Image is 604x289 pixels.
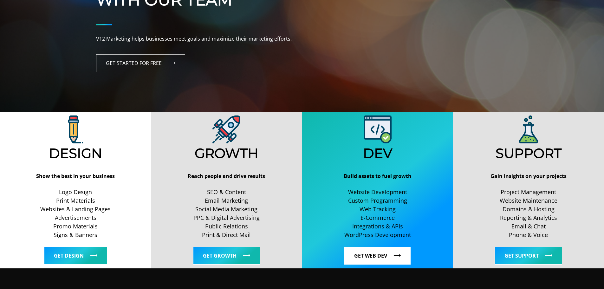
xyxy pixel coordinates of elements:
a: Project Management [456,188,601,196]
p: Show the best in your business [3,172,148,181]
a: Get Support [495,247,562,265]
a: Websites & Landing Pages [3,205,148,213]
p: Build assets to fuel growth [305,172,451,181]
a: Advertisements [3,213,148,222]
a: WordPress Development [305,231,451,239]
a: Signs & Banners [3,231,148,239]
img: V12 Marketing Web Development Solutions [364,115,392,143]
a: Custom Programming [305,196,451,205]
img: V12 Marketing Support Solutions [519,115,538,143]
p: Gain insights on your projects [456,172,601,181]
a: Public Relations [153,222,299,231]
p: V12 Marketing helps businesses meet goals and maximize their marketing efforts. [96,35,508,43]
a: Get Design [44,247,107,265]
a: SEO & Content [153,188,299,196]
a: Promo Materials [3,222,148,231]
img: V12 Marketing Design Solutions [212,115,240,143]
a: Print Materials [3,196,148,205]
a: Logo Design [3,188,148,196]
a: Reporting & Analytics [456,213,601,222]
a: Website Development [305,188,451,196]
img: V12 Marketing Design Solutions [68,115,83,143]
a: Email & Chat [456,222,601,231]
a: Get Growth [193,247,260,265]
h2: Support [456,145,601,161]
p: Reach people and drive results [153,172,299,181]
a: Phone & Voice [456,231,601,239]
a: Email Marketing [153,196,299,205]
a: Website Maintenance [456,196,601,205]
a: E-Commerce [305,213,451,222]
a: Web Tracking [305,205,451,213]
a: Social Media Marketing [153,205,299,213]
a: Get Web Dev [344,247,411,265]
a: Domains & Hosting [456,205,601,213]
h2: Design [3,145,148,161]
a: PPC & Digital Advertising [153,213,299,222]
a: Integrations & APIs [305,222,451,231]
a: Print & Direct Mail [153,231,299,239]
h2: Growth [153,145,299,161]
a: GET STARTED FOR FREE [96,54,185,72]
iframe: Chat Widget [572,259,604,289]
h2: Dev [305,145,451,161]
